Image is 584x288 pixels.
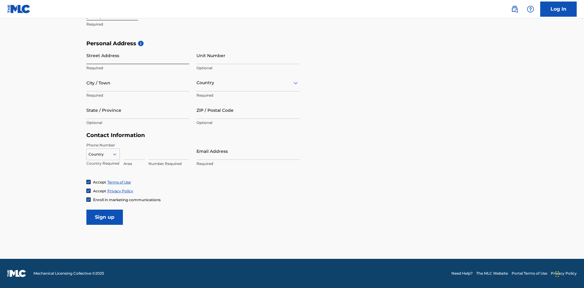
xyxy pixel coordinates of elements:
[551,271,577,276] a: Privacy Policy
[511,5,518,13] img: search
[93,180,106,184] span: Accept
[86,93,189,98] p: Required
[87,198,90,201] img: checkbox
[196,93,299,98] p: Required
[7,270,26,277] img: logo
[7,5,31,13] img: MLC Logo
[86,65,189,71] p: Required
[527,5,534,13] img: help
[196,120,299,125] p: Optional
[138,41,144,46] span: i
[148,161,188,166] p: Number Required
[93,189,106,193] span: Accept
[196,161,299,166] p: Required
[555,265,559,283] div: Drag
[93,197,161,202] span: Enroll in marketing communications
[524,3,537,15] div: Help
[86,210,123,225] input: Sign up
[86,161,120,166] p: Country Required
[86,40,498,47] h5: Personal Address
[107,180,131,184] a: Terms of Use
[86,132,299,139] h5: Contact Information
[554,259,584,288] iframe: Chat Widget
[86,22,189,27] p: Required
[107,189,133,193] a: Privacy Policy
[451,271,473,276] a: Need Help?
[196,65,299,71] p: Optional
[33,271,104,276] span: Mechanical Licensing Collective © 2025
[87,180,90,184] img: checkbox
[123,161,145,166] p: Area
[540,2,577,17] a: Log In
[512,271,547,276] a: Portal Terms of Use
[509,3,521,15] a: Public Search
[86,120,189,125] p: Optional
[87,189,90,193] img: checkbox
[476,271,508,276] a: The MLC Website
